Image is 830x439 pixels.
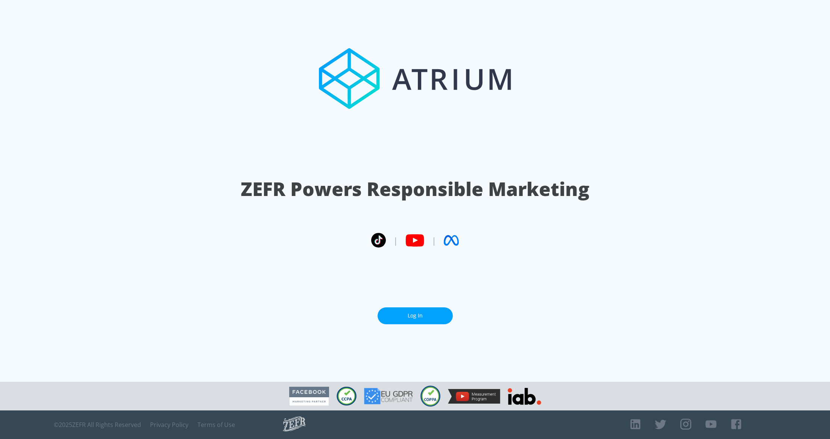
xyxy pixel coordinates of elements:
[393,235,398,246] span: |
[197,421,235,428] a: Terms of Use
[448,389,500,404] img: YouTube Measurement Program
[420,386,440,407] img: COPPA Compliant
[378,307,453,324] a: Log In
[337,387,357,406] img: CCPA Compliant
[432,235,436,246] span: |
[508,388,541,405] img: IAB
[289,387,329,406] img: Facebook Marketing Partner
[364,388,413,404] img: GDPR Compliant
[150,421,188,428] a: Privacy Policy
[54,421,141,428] span: © 2025 ZEFR All Rights Reserved
[241,176,589,202] h1: ZEFR Powers Responsible Marketing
